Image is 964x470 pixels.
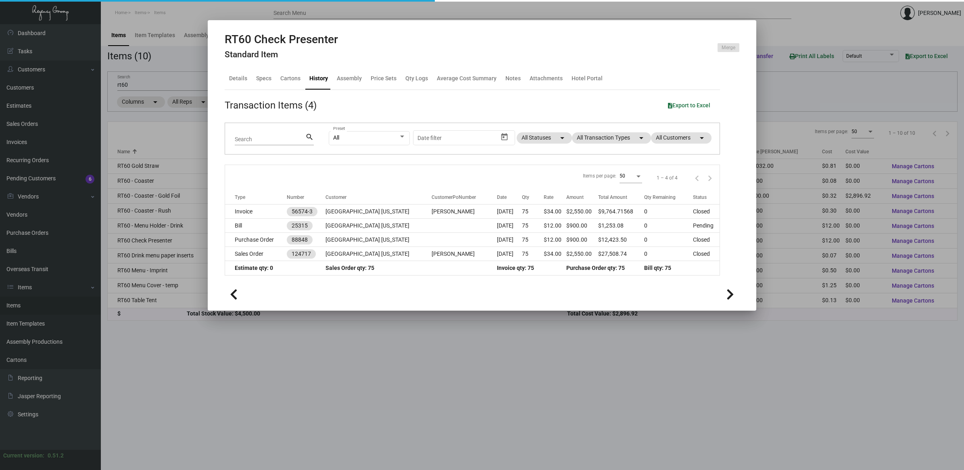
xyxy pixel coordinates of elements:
div: Type [235,194,287,201]
td: [PERSON_NAME] [432,247,497,261]
td: 75 [522,233,544,247]
td: 75 [522,219,544,233]
td: 0 [644,247,693,261]
td: 0 [644,233,693,247]
td: [DATE] [497,219,522,233]
div: Total Amount [598,194,627,201]
td: [DATE] [497,233,522,247]
td: $34.00 [544,205,566,219]
td: $900.00 [566,233,599,247]
div: Rate [544,194,553,201]
mat-icon: arrow_drop_down [697,133,707,143]
mat-chip: All Customers [651,132,712,144]
td: $12.00 [544,219,566,233]
div: Details [229,74,247,83]
div: Date [497,194,522,201]
td: $9,764.71568 [598,205,644,219]
td: Bill [225,219,287,233]
div: Qty Logs [405,74,428,83]
span: Invoice qty: 75 [497,265,534,271]
button: Open calendar [498,130,511,143]
div: Specs [256,74,271,83]
mat-chip: All Transaction Types [572,132,651,144]
div: Rate [544,194,566,201]
span: Bill qty: 75 [644,265,671,271]
mat-chip: 124717 [287,249,316,259]
mat-chip: 56574-3 [287,207,317,216]
td: [GEOGRAPHIC_DATA] [US_STATE] [326,247,432,261]
button: Previous page [691,171,703,184]
mat-icon: search [305,132,314,142]
div: Customer [326,194,432,201]
mat-icon: arrow_drop_down [557,133,567,143]
h4: Standard Item [225,50,338,60]
div: Qty Remaining [644,194,676,201]
div: Status [693,194,720,201]
div: Customer [326,194,346,201]
div: 0.51.2 [48,451,64,460]
div: History [309,74,328,83]
span: All [333,134,339,141]
button: Merge [718,43,739,52]
td: $12,423.50 [598,233,644,247]
div: Price Sets [371,74,396,83]
div: Attachments [530,74,563,83]
td: Closed [693,247,720,261]
td: 0 [644,219,693,233]
td: $12.00 [544,233,566,247]
td: $34.00 [544,247,566,261]
div: Number [287,194,326,201]
td: $27,508.74 [598,247,644,261]
div: Items per page: [583,172,616,180]
div: CustomerPoNumber [432,194,476,201]
td: Invoice [225,205,287,219]
div: Amount [566,194,599,201]
div: Qty [522,194,529,201]
span: 50 [620,173,625,179]
td: [DATE] [497,205,522,219]
div: Notes [505,74,521,83]
td: Pending [693,219,720,233]
mat-icon: arrow_drop_down [636,133,646,143]
mat-chip: All Statuses [517,132,572,144]
td: Closed [693,205,720,219]
td: Purchase Order [225,233,287,247]
input: End date [449,135,488,141]
div: Number [287,194,304,201]
div: Hotel Portal [572,74,603,83]
h2: RT60 Check Presenter [225,33,338,46]
td: [GEOGRAPHIC_DATA] [US_STATE] [326,233,432,247]
button: Export to Excel [661,98,717,113]
div: Average Cost Summary [437,74,497,83]
div: CustomerPoNumber [432,194,497,201]
span: Estimate qty: 0 [235,265,273,271]
div: Qty [522,194,544,201]
div: Cartons [280,74,300,83]
td: 75 [522,205,544,219]
span: Purchase Order qty: 75 [566,265,625,271]
div: Date [497,194,507,201]
div: Total Amount [598,194,644,201]
div: Type [235,194,245,201]
td: 75 [522,247,544,261]
span: Merge [722,44,735,51]
div: Current version: [3,451,44,460]
td: $2,550.00 [566,247,599,261]
mat-chip: 88848 [287,235,313,244]
mat-select: Items per page: [620,173,642,179]
td: $2,550.00 [566,205,599,219]
div: Assembly [337,74,362,83]
td: [DATE] [497,247,522,261]
div: Transaction Items (4) [225,98,317,113]
td: [GEOGRAPHIC_DATA] [US_STATE] [326,205,432,219]
div: Amount [566,194,584,201]
div: Status [693,194,707,201]
div: Qty Remaining [644,194,693,201]
span: Export to Excel [668,102,710,109]
td: $900.00 [566,219,599,233]
td: Sales Order [225,247,287,261]
td: $1,253.08 [598,219,644,233]
td: [GEOGRAPHIC_DATA] [US_STATE] [326,219,432,233]
td: [PERSON_NAME] [432,205,497,219]
input: Start date [417,135,442,141]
